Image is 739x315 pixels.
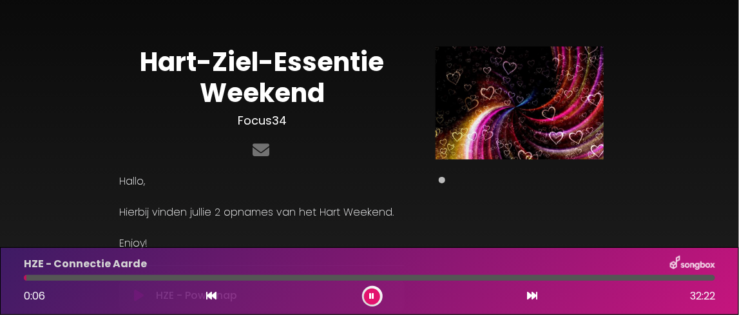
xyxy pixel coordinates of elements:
p: HZE - Connectie Aarde [24,256,147,272]
span: 32:22 [690,289,715,304]
p: Hallo, [119,174,405,189]
h1: Hart-Ziel-Essentie Weekend [119,46,405,108]
p: Hierbij vinden jullie 2 opnames van het Hart Weekend. [119,205,405,220]
img: songbox-logo-white.png [670,256,715,272]
span: 0:06 [24,289,45,303]
p: Enjoy! [119,236,405,251]
img: Main Media [436,46,604,159]
h3: Focus34 [119,114,405,128]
